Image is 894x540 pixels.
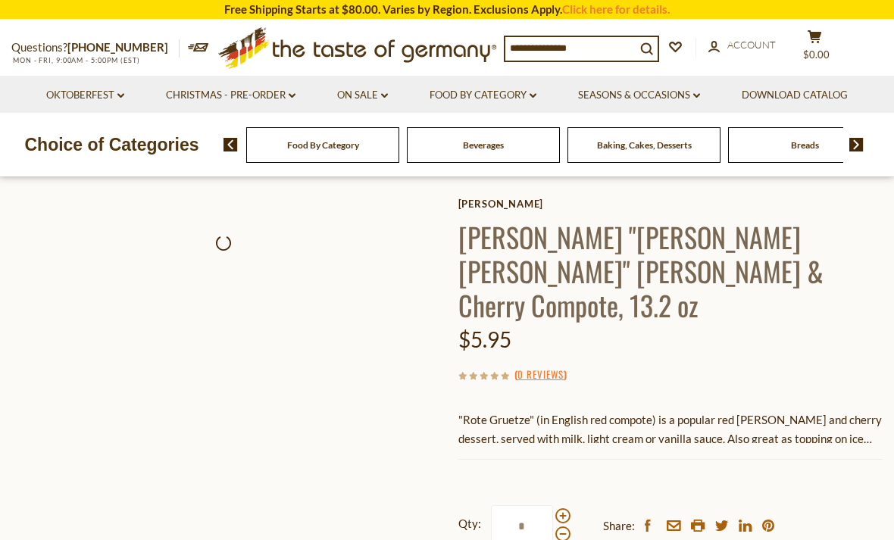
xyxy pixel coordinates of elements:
[11,38,180,58] p: Questions?
[562,2,670,16] a: Click here for details.
[223,138,238,151] img: previous arrow
[708,37,776,54] a: Account
[463,139,504,151] a: Beverages
[517,367,564,383] a: 0 Reviews
[792,30,837,67] button: $0.00
[742,87,848,104] a: Download Catalog
[603,517,635,535] span: Share:
[803,48,830,61] span: $0.00
[458,326,511,352] span: $5.95
[166,87,295,104] a: Christmas - PRE-ORDER
[67,40,168,54] a: [PHONE_NUMBER]
[430,87,536,104] a: Food By Category
[791,139,819,151] a: Breads
[458,198,883,210] a: [PERSON_NAME]
[578,87,700,104] a: Seasons & Occasions
[597,139,692,151] a: Baking, Cakes, Desserts
[458,410,883,448] p: "Rote Gruetze" (in English red compote) is a popular red [PERSON_NAME] and cherry dessert, served...
[458,220,883,322] h1: [PERSON_NAME] "[PERSON_NAME] [PERSON_NAME]" [PERSON_NAME] & Cherry Compote, 13.2 oz
[287,139,359,151] a: Food By Category
[11,56,140,64] span: MON - FRI, 9:00AM - 5:00PM (EST)
[458,514,481,533] strong: Qty:
[337,87,388,104] a: On Sale
[46,87,124,104] a: Oktoberfest
[514,367,567,382] span: ( )
[727,39,776,51] span: Account
[849,138,864,151] img: next arrow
